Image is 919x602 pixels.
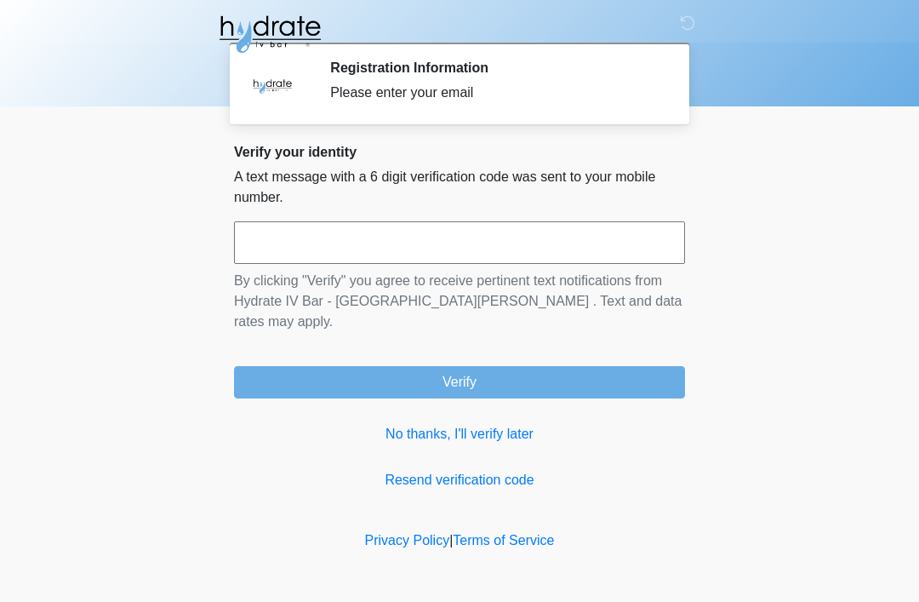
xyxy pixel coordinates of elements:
h2: Verify your identity [234,144,685,160]
a: | [449,533,453,548]
button: Verify [234,366,685,398]
img: Agent Avatar [247,60,298,111]
div: Please enter your email [330,83,659,103]
a: Resend verification code [234,470,685,490]
a: No thanks, I'll verify later [234,424,685,444]
a: Terms of Service [453,533,554,548]
p: By clicking "Verify" you agree to receive pertinent text notifications from Hydrate IV Bar - [GEO... [234,271,685,332]
a: Privacy Policy [365,533,450,548]
p: A text message with a 6 digit verification code was sent to your mobile number. [234,167,685,208]
img: Hydrate IV Bar - Fort Collins Logo [217,13,323,55]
